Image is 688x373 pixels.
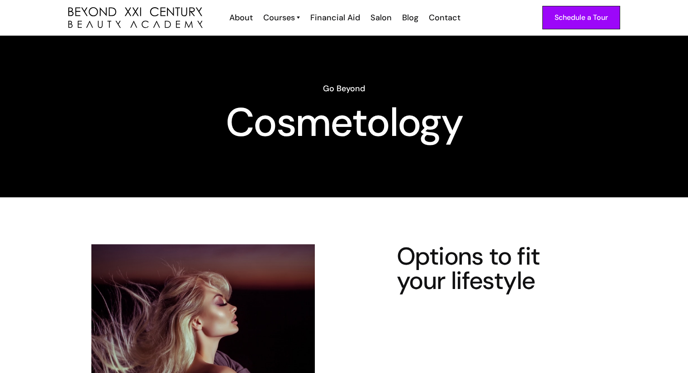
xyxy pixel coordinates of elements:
[263,12,300,23] a: Courses
[365,12,396,23] a: Salon
[304,12,365,23] a: Financial Aid
[396,12,423,23] a: Blog
[310,12,360,23] div: Financial Aid
[263,12,295,23] div: Courses
[402,12,418,23] div: Blog
[542,6,620,29] a: Schedule a Tour
[555,12,608,23] div: Schedule a Tour
[423,12,465,23] a: Contact
[223,12,257,23] a: About
[370,12,392,23] div: Salon
[68,7,203,28] a: home
[68,106,620,139] h1: Cosmetology
[68,83,620,94] h6: Go Beyond
[429,12,460,23] div: Contact
[397,244,573,293] h4: Options to fit your lifestyle
[229,12,253,23] div: About
[68,7,203,28] img: beyond 21st century beauty academy logo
